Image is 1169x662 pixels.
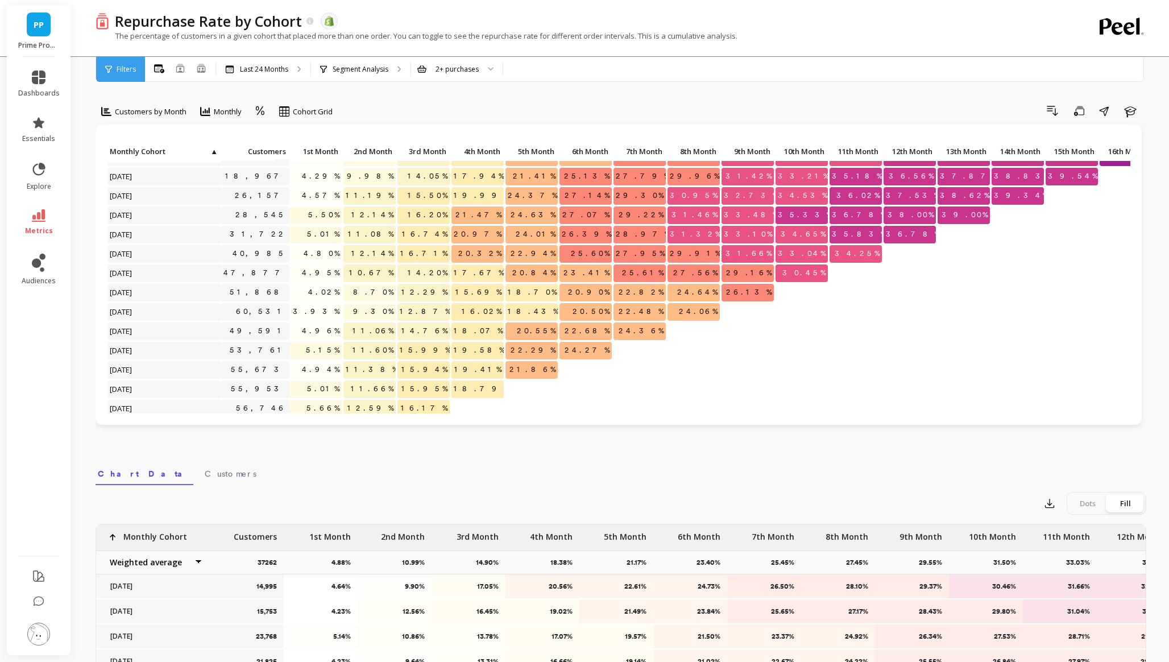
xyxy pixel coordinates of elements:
[771,558,801,567] p: 25.45%
[884,143,936,159] p: 12th Month
[562,342,612,359] span: 24.27%
[778,147,824,156] span: 10th Month
[956,582,1016,591] p: 30.46%
[613,187,666,204] span: 29.30%
[956,632,1016,641] p: 27.53%
[604,524,646,543] p: 5th Month
[677,303,720,320] span: 24.06%
[227,284,289,301] a: 51,868
[27,623,50,646] img: profile picture
[451,168,506,185] span: 17.94%
[505,143,559,161] div: Toggle SortBy
[992,143,1044,159] p: 14th Month
[227,342,289,359] a: 53,761
[22,276,56,286] span: audiences
[722,187,780,204] span: 32.73%
[1099,143,1153,161] div: Toggle SortBy
[233,206,289,224] a: 28,545
[291,303,342,320] span: 3.93%
[956,607,1016,616] p: 29.80%
[1100,143,1152,159] p: 16th Month
[508,206,558,224] span: 24.63%
[513,632,573,641] p: 17.07%
[994,147,1041,156] span: 14th Month
[343,143,396,159] p: 2nd Month
[511,168,558,185] span: 21.41%
[103,582,203,591] p: [DATE]
[452,361,504,378] span: 19.41%
[670,147,716,156] span: 8th Month
[451,380,511,398] span: 18.79%
[451,264,506,282] span: 17.67%
[775,143,829,161] div: Toggle SortBy
[668,143,720,159] p: 8th Month
[439,632,499,641] p: 13.78%
[300,168,342,185] span: 4.29%
[530,524,573,543] p: 4th Month
[451,342,507,359] span: 19.58%
[587,632,646,641] p: 19.57%
[346,226,396,243] span: 11.08%
[550,558,579,567] p: 18.38%
[351,284,396,301] span: 8.70%
[18,89,60,98] span: dashboards
[830,143,882,159] p: 11th Month
[884,226,942,243] span: 36.78%
[724,147,770,156] span: 9th Month
[675,284,720,301] span: 24.64%
[107,206,135,224] span: [DATE]
[451,143,505,161] div: Toggle SortBy
[1045,143,1099,161] div: Toggle SortBy
[1030,607,1090,616] p: 31.04%
[830,168,884,185] span: 35.18%
[616,303,666,320] span: 22.48%
[229,361,289,378] a: 55,673
[349,206,396,224] span: 12.14%
[349,380,396,398] span: 11.66%
[830,206,888,224] span: 36.78%
[293,106,333,117] span: Cohort Grid
[940,147,986,156] span: 13th Month
[830,226,888,243] span: 35.83%
[899,524,942,543] p: 9th Month
[780,264,828,282] span: 30.45%
[778,226,828,243] span: 34.65%
[937,143,991,161] div: Toggle SortBy
[381,524,425,543] p: 2nd Month
[398,245,450,262] span: 16.71%
[205,468,256,479] span: Customers
[668,245,723,262] span: 29.91%
[34,18,44,31] span: PP
[399,284,450,301] span: 12.29%
[1106,494,1144,512] div: Fill
[289,143,342,159] p: 1st Month
[668,226,723,243] span: 31.32%
[96,13,109,30] img: header icon
[115,11,302,31] p: Repurchase Rate by Cohort
[1102,147,1149,156] span: 16th Month
[668,168,722,185] span: 29.96%
[661,607,720,616] p: 23.84%
[258,558,284,567] p: 37262
[229,380,289,398] a: 55,953
[22,134,55,143] span: essentials
[883,143,937,161] div: Toggle SortBy
[399,322,450,340] span: 14.76%
[300,264,342,282] span: 4.95%
[234,400,289,417] a: 56,746
[566,284,612,301] span: 20.90%
[454,147,500,156] span: 4th Month
[256,582,277,591] p: 14,995
[214,106,242,117] span: Monthly
[562,322,612,340] span: 22.68%
[505,303,561,320] span: 18.43%
[351,303,396,320] span: 9.30%
[507,361,558,378] span: 21.86%
[570,303,612,320] span: 20.50%
[291,607,351,616] p: 4.23%
[882,582,942,591] p: 29.37%
[969,524,1016,543] p: 10th Month
[397,143,451,161] div: Toggle SortBy
[562,147,608,156] span: 6th Month
[451,143,504,159] p: 4th Month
